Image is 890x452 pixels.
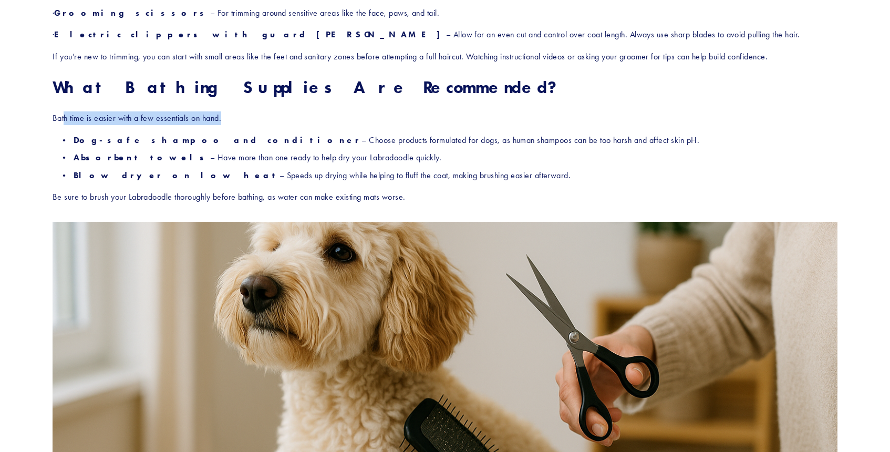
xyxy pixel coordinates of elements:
p: · – Allow for an even cut and control over coat length. Always use sharp blades to avoid pulling ... [53,28,837,42]
strong: Blow dryer on low heat [74,170,280,180]
strong: Dog-safe shampoo and conditioner [74,135,361,145]
p: Bath time is easier with a few essentials on hand. [53,111,837,125]
strong: Electric clippers with guard [PERSON_NAME] [54,29,446,39]
p: – Have more than one ready to help dry your Labradoodle quickly. [74,151,837,165]
strong: Grooming scissors [54,8,210,18]
p: · – For trimming around sensitive areas like the face, paws, and tail. [53,6,837,20]
p: If you’re new to trimming, you can start with small areas like the feet and sanitary zones before... [53,50,837,64]
p: – Speeds up drying while helping to fluff the coat, making brushing easier afterward. [74,169,837,182]
p: – Choose products formulated for dogs, as human shampoos can be too harsh and affect skin pH. [74,133,837,147]
strong: Absorbent towels [74,152,210,162]
strong: What Bathing Supplies Are Recommended? [53,77,562,97]
p: Be sure to brush your Labradoodle thoroughly before bathing, as water can make existing mats worse. [53,190,837,204]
